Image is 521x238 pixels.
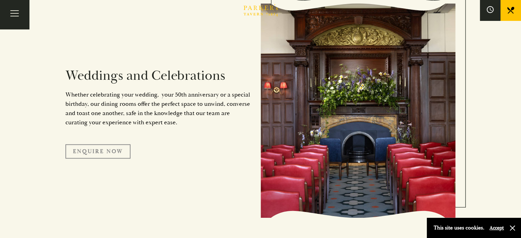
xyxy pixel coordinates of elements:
p: This site uses cookies. [434,223,484,233]
h2: Weddings and Celebrations [65,67,250,84]
a: Enquire Now [65,144,131,159]
p: Whether celebrating your wedding, your 50th anniversary or a special birthday, our dining rooms o... [65,90,250,127]
button: Accept [489,225,504,231]
button: Close and accept [509,225,516,231]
